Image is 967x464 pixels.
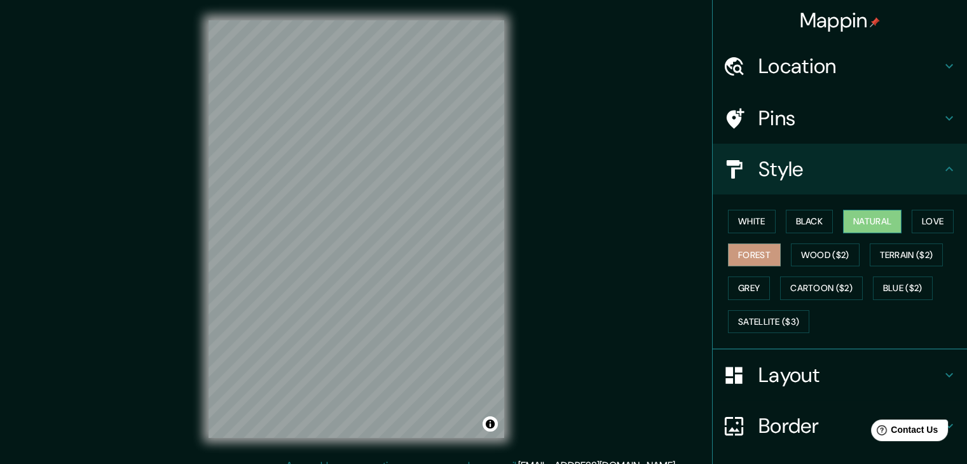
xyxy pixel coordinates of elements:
[854,414,953,450] iframe: Help widget launcher
[843,210,902,233] button: Natural
[713,350,967,400] div: Layout
[870,243,943,267] button: Terrain ($2)
[758,362,942,388] h4: Layout
[713,144,967,194] div: Style
[786,210,833,233] button: Black
[791,243,860,267] button: Wood ($2)
[713,400,967,451] div: Border
[873,276,933,300] button: Blue ($2)
[728,210,776,233] button: White
[800,8,881,33] h4: Mappin
[713,93,967,144] div: Pins
[870,17,880,27] img: pin-icon.png
[209,20,504,438] canvas: Map
[728,243,781,267] button: Forest
[758,413,942,439] h4: Border
[912,210,954,233] button: Love
[728,276,770,300] button: Grey
[728,310,809,334] button: Satellite ($3)
[758,156,942,182] h4: Style
[758,53,942,79] h4: Location
[758,106,942,131] h4: Pins
[713,41,967,92] div: Location
[483,416,498,432] button: Toggle attribution
[780,276,863,300] button: Cartoon ($2)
